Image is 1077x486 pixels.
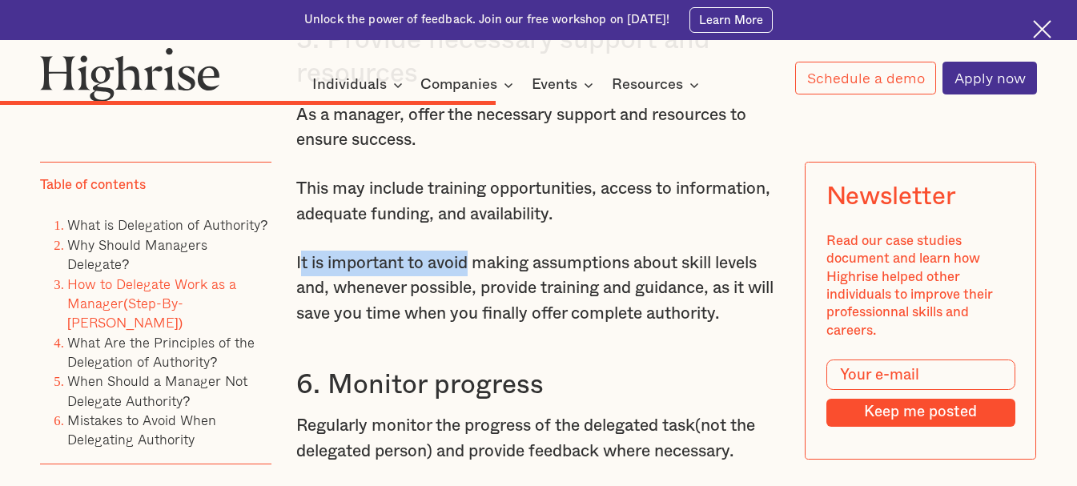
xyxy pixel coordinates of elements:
h3: 6. Monitor progress [296,368,780,402]
p: Regularly monitor the progress of the delegated task(not the delegated person) and provide feedba... [296,413,780,464]
a: Why Should Managers Delegate? [67,234,207,274]
a: What Are the Principles of the Delegation of Authority? [67,331,255,371]
p: As a manager, offer the necessary support and resources to ensure success. [296,102,780,153]
div: Companies [420,75,497,94]
div: Companies [420,75,518,94]
input: Keep me posted [826,398,1016,426]
div: Events [532,75,598,94]
div: Newsletter [826,183,956,212]
img: Cross icon [1033,20,1051,38]
input: Your e-mail [826,359,1016,390]
div: Individuals [312,75,387,94]
div: Resources [612,75,704,94]
a: Apply now [942,62,1036,94]
form: Modal Form [826,359,1016,427]
a: Schedule a demo [795,62,935,94]
div: Table of contents [40,176,146,194]
p: It is important to avoid making assumptions about skill levels and, whenever possible, provide tr... [296,251,780,327]
a: Mistakes to Avoid When Delegating Authority [67,409,216,449]
img: Highrise logo [40,47,220,102]
div: Individuals [312,75,408,94]
a: How to Delegate Work as a Manager(Step-By-[PERSON_NAME]) [67,272,236,332]
div: Events [532,75,577,94]
p: This may include training opportunities, access to information, adequate funding, and availability. [296,176,780,227]
a: Learn More [689,7,773,33]
a: When Should a Manager Not Delegate Authority? [67,370,247,410]
div: Resources [612,75,683,94]
a: What is Delegation of Authority? [67,214,267,235]
div: Read our case studies document and learn how Highrise helped other individuals to improve their p... [826,232,1016,339]
div: Unlock the power of feedback. Join our free workshop on [DATE]! [304,12,669,28]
